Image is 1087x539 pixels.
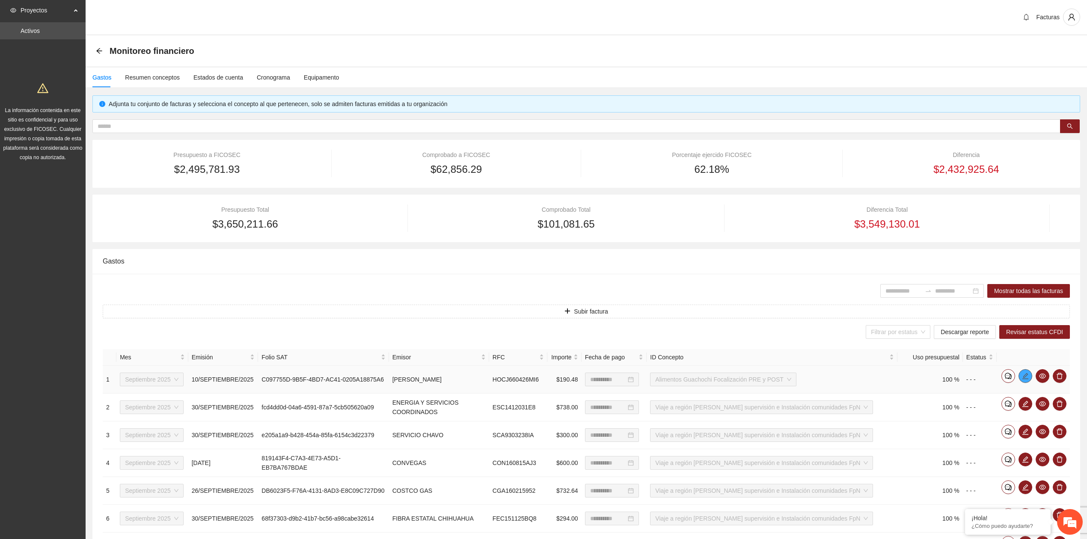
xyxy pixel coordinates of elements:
[489,366,547,394] td: HOCJ660426MI6
[695,161,729,178] span: 62.18%
[1001,480,1015,494] button: comment
[1053,480,1066,494] button: delete
[188,477,258,505] td: 26/SEPTIEMBRE/2025
[963,394,997,421] td: - - -
[1001,397,1015,411] button: comment
[1036,373,1049,379] span: eye
[1053,373,1066,379] span: delete
[963,505,997,533] td: - - -
[258,421,389,449] td: e205a1a9-b428-454a-85fa-6154c3d22379
[966,352,987,362] span: Estatus
[547,477,582,505] td: $732.64
[547,421,582,449] td: $300.00
[547,394,582,421] td: $738.00
[547,505,582,533] td: $294.00
[601,150,823,160] div: Porcentaje ejercido FICOSEC
[258,366,389,394] td: C097755D-9B5F-4BD7-AC41-0205A18875A6
[585,352,637,362] span: Fecha de pago
[116,349,188,366] th: Mes
[1019,10,1033,24] button: bell
[125,484,178,497] span: Septiembre 2025
[1063,9,1080,26] button: user
[188,505,258,533] td: 30/SEPTIEMBRE/2025
[897,477,963,505] td: 100 %
[4,234,163,264] textarea: Escriba su mensaje y pulse “Intro”
[1053,453,1066,466] button: delete
[745,205,1030,214] div: Diferencia Total
[389,477,489,505] td: COSTCO GAS
[258,349,389,366] th: Folio SAT
[103,394,116,421] td: 2
[389,394,489,421] td: ENERGIA Y SERVICIOS COORDINADOS
[647,349,897,366] th: ID Concepto
[103,421,116,449] td: 3
[963,477,997,505] td: - - -
[934,325,996,339] button: Descargar reporte
[655,512,868,525] span: Viaje a región Cuauhtémoc supervisión e Instalación comunidades FpN
[547,449,582,477] td: $600.00
[863,150,1070,160] div: Diferencia
[999,325,1070,339] button: Revisar estatus CFDI
[933,161,999,178] span: $2,432,925.64
[655,456,868,469] span: Viaje a región Cuauhtémoc supervisión e Instalación comunidades FpN
[971,523,1044,529] p: ¿Cómo puedo ayudarte?
[1053,512,1066,518] span: delete
[897,366,963,394] td: 100 %
[489,394,547,421] td: ESC1412031E8
[897,349,963,366] th: Uso presupuestal
[897,421,963,449] td: 100 %
[188,421,258,449] td: 30/SEPTIEMBRE/2025
[103,305,1070,318] button: plusSubir factura
[1019,453,1032,466] button: edit
[193,73,243,82] div: Estados de cuenta
[174,161,240,178] span: $2,495,781.93
[1067,123,1073,130] span: search
[1019,456,1032,463] span: edit
[489,477,547,505] td: CGA160215952
[37,83,48,94] span: warning
[1019,484,1032,491] span: edit
[431,161,482,178] span: $62,856.29
[1001,453,1015,466] button: comment
[188,366,258,394] td: 10/SEPTIEMBRE/2025
[258,394,389,421] td: fcd4dd0d-04a6-4591-87a7-5cb505620a09
[50,114,118,201] span: Estamos en línea.
[1036,456,1049,463] span: eye
[125,512,178,525] span: Septiembre 2025
[110,44,194,58] span: Monitoreo financiero
[925,287,932,294] span: to
[489,421,547,449] td: SCA9303238IA
[489,505,547,533] td: FEC151125BQ8
[212,216,278,232] span: $3,650,211.66
[963,366,997,394] td: - - -
[971,515,1044,521] div: ¡Hola!
[258,505,389,533] td: 68f37303-d9b2-41b7-bc56-a98cabe32614
[489,449,547,477] td: CON160815AJ3
[192,352,249,362] span: Emisión
[1037,14,1060,21] span: Facturas
[655,401,868,414] span: Viaje a región Cuauhtémoc supervisión e Instalación comunidades FpN
[1001,508,1015,522] button: comment
[574,307,608,316] span: Subir factura
[392,352,479,362] span: Emisor
[655,429,868,441] span: Viaje a región Cuauhtémoc supervisión e Instalación comunidades FpN
[1036,428,1049,435] span: eye
[21,27,40,34] a: Activos
[1001,425,1015,438] button: comment
[897,394,963,421] td: 100 %
[1019,428,1032,435] span: edit
[650,352,888,362] span: ID Concepto
[389,366,489,394] td: [PERSON_NAME]
[564,308,570,315] span: plus
[1019,369,1032,383] button: edit
[3,107,83,160] span: La información contenida en este sitio es confidencial y para uso exclusivo de FICOSEC. Cualquier...
[103,366,116,394] td: 1
[21,2,71,19] span: Proyectos
[1053,400,1066,407] span: delete
[103,150,311,160] div: Presupuesto a FICOSEC
[1036,480,1049,494] button: eye
[547,366,582,394] td: $190.48
[103,205,388,214] div: Presupuesto Total
[1060,119,1080,133] button: search
[655,484,868,497] span: Viaje a región Cuauhtémoc supervisión e Instalación comunidades FpN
